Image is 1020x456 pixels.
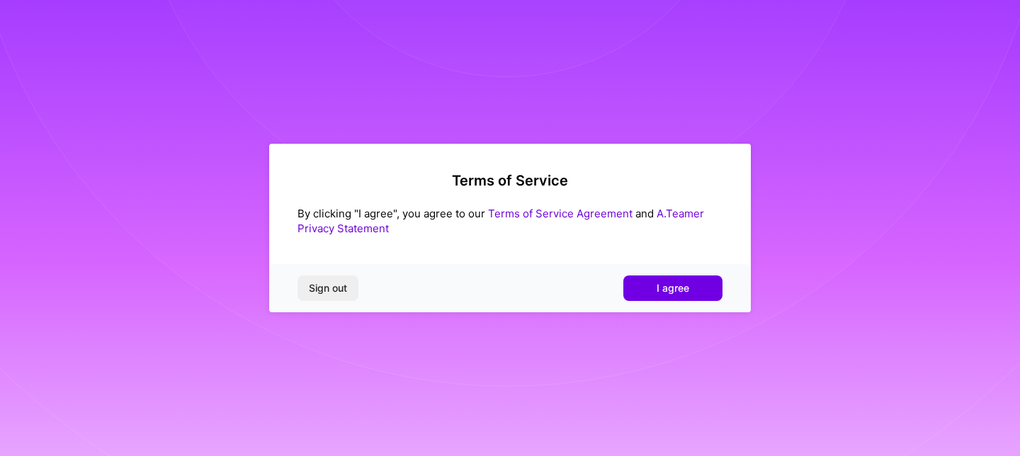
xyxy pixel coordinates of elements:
[623,275,722,301] button: I agree
[657,281,689,295] span: I agree
[297,206,722,236] div: By clicking "I agree", you agree to our and
[297,172,722,189] h2: Terms of Service
[488,207,633,220] a: Terms of Service Agreement
[297,275,358,301] button: Sign out
[309,281,347,295] span: Sign out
